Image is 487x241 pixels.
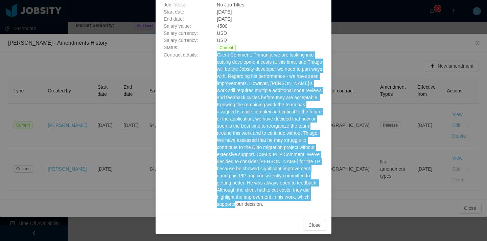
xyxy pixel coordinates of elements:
span: [DATE] [217,9,232,15]
span: [DATE] [217,16,232,22]
span: Salary value: [164,23,191,29]
span: No Job Titles [217,2,244,7]
span: Contract details: [164,52,198,58]
span: USD [217,38,227,43]
span: Salary currency: [164,38,198,43]
span: Start date: [164,9,186,15]
span: 4500 [217,23,227,29]
span: Current [217,44,236,51]
button: Close [303,220,326,231]
span: Client Comment: Primarily, we are looking into cutting development costs at this time, and Thiago... [217,52,322,207]
span: Job Titles: [164,2,185,7]
span: Salary currency: [164,30,198,36]
span: End date: [164,16,184,22]
span: Status: [164,45,179,50]
span: USD [217,30,227,36]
